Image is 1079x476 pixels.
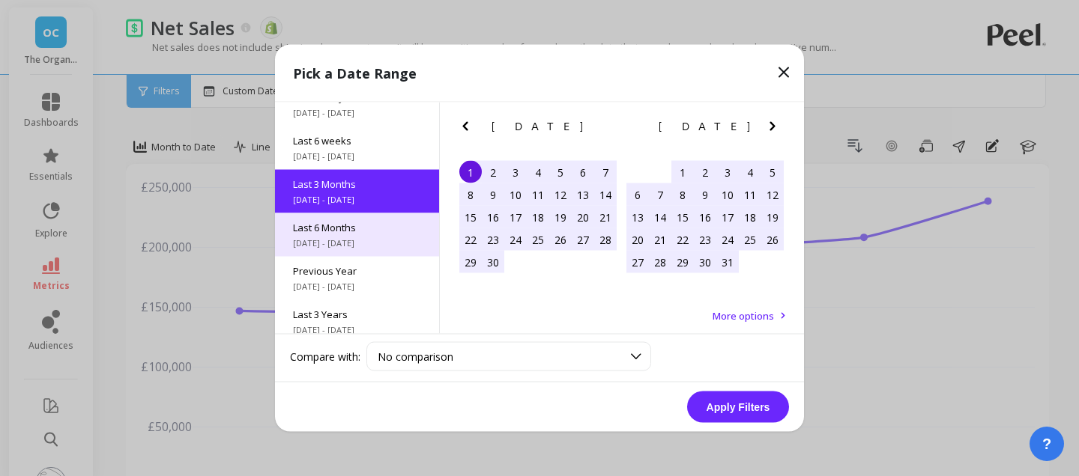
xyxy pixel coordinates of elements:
[504,183,527,206] div: Choose Tuesday, June 10th, 2025
[1042,433,1051,454] span: ?
[482,183,504,206] div: Choose Monday, June 9th, 2025
[626,206,649,228] div: Choose Sunday, July 13th, 2025
[459,228,482,251] div: Choose Sunday, June 22nd, 2025
[1030,427,1064,461] button: ?
[649,251,671,273] div: Choose Monday, July 28th, 2025
[659,120,752,132] span: [DATE]
[671,251,694,273] div: Choose Tuesday, July 29th, 2025
[626,228,649,251] div: Choose Sunday, July 20th, 2025
[572,206,594,228] div: Choose Friday, June 20th, 2025
[293,324,421,336] span: [DATE] - [DATE]
[626,161,784,273] div: month 2025-07
[594,183,617,206] div: Choose Saturday, June 14th, 2025
[649,228,671,251] div: Choose Monday, July 21st, 2025
[293,134,421,147] span: Last 6 weeks
[716,251,739,273] div: Choose Thursday, July 31st, 2025
[594,161,617,183] div: Choose Saturday, June 7th, 2025
[713,309,774,323] span: More options
[378,350,453,364] span: No comparison
[456,118,480,141] button: Previous Month
[504,161,527,183] div: Choose Tuesday, June 3rd, 2025
[739,206,761,228] div: Choose Friday, July 18th, 2025
[716,183,739,206] div: Choose Thursday, July 10th, 2025
[482,161,504,183] div: Choose Monday, June 2nd, 2025
[716,206,739,228] div: Choose Thursday, July 17th, 2025
[527,228,549,251] div: Choose Wednesday, June 25th, 2025
[290,349,360,364] label: Compare with:
[459,206,482,228] div: Choose Sunday, June 15th, 2025
[293,281,421,293] span: [DATE] - [DATE]
[549,206,572,228] div: Choose Thursday, June 19th, 2025
[716,161,739,183] div: Choose Thursday, July 3rd, 2025
[459,161,617,273] div: month 2025-06
[482,251,504,273] div: Choose Monday, June 30th, 2025
[694,206,716,228] div: Choose Wednesday, July 16th, 2025
[504,228,527,251] div: Choose Tuesday, June 24th, 2025
[694,161,716,183] div: Choose Wednesday, July 2nd, 2025
[459,251,482,273] div: Choose Sunday, June 29th, 2025
[671,228,694,251] div: Choose Tuesday, July 22nd, 2025
[739,228,761,251] div: Choose Friday, July 25th, 2025
[504,206,527,228] div: Choose Tuesday, June 17th, 2025
[594,228,617,251] div: Choose Saturday, June 28th, 2025
[694,228,716,251] div: Choose Wednesday, July 23rd, 2025
[694,251,716,273] div: Choose Wednesday, July 30th, 2025
[671,183,694,206] div: Choose Tuesday, July 8th, 2025
[623,118,647,141] button: Previous Month
[761,206,784,228] div: Choose Saturday, July 19th, 2025
[649,183,671,206] div: Choose Monday, July 7th, 2025
[459,161,482,183] div: Choose Sunday, June 1st, 2025
[527,161,549,183] div: Choose Wednesday, June 4th, 2025
[293,150,421,162] span: [DATE] - [DATE]
[764,118,788,141] button: Next Month
[527,183,549,206] div: Choose Wednesday, June 11th, 2025
[626,251,649,273] div: Choose Sunday, July 27th, 2025
[594,206,617,228] div: Choose Saturday, June 21st, 2025
[527,206,549,228] div: Choose Wednesday, June 18th, 2025
[293,221,421,234] span: Last 6 Months
[694,183,716,206] div: Choose Wednesday, July 9th, 2025
[626,183,649,206] div: Choose Sunday, July 6th, 2025
[761,161,784,183] div: Choose Saturday, July 5th, 2025
[293,308,421,321] span: Last 3 Years
[572,228,594,251] div: Choose Friday, June 27th, 2025
[293,107,421,119] span: [DATE] - [DATE]
[572,161,594,183] div: Choose Friday, June 6th, 2025
[293,264,421,278] span: Previous Year
[293,177,421,191] span: Last 3 Months
[649,206,671,228] div: Choose Monday, July 14th, 2025
[739,161,761,183] div: Choose Friday, July 4th, 2025
[293,63,417,84] p: Pick a Date Range
[549,228,572,251] div: Choose Thursday, June 26th, 2025
[572,183,594,206] div: Choose Friday, June 13th, 2025
[671,161,694,183] div: Choose Tuesday, July 1st, 2025
[716,228,739,251] div: Choose Thursday, July 24th, 2025
[761,228,784,251] div: Choose Saturday, July 26th, 2025
[549,183,572,206] div: Choose Thursday, June 12th, 2025
[293,194,421,206] span: [DATE] - [DATE]
[482,228,504,251] div: Choose Monday, June 23rd, 2025
[596,118,620,141] button: Next Month
[549,161,572,183] div: Choose Thursday, June 5th, 2025
[687,391,789,423] button: Apply Filters
[492,120,585,132] span: [DATE]
[482,206,504,228] div: Choose Monday, June 16th, 2025
[739,183,761,206] div: Choose Friday, July 11th, 2025
[761,183,784,206] div: Choose Saturday, July 12th, 2025
[293,237,421,249] span: [DATE] - [DATE]
[671,206,694,228] div: Choose Tuesday, July 15th, 2025
[459,183,482,206] div: Choose Sunday, June 8th, 2025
